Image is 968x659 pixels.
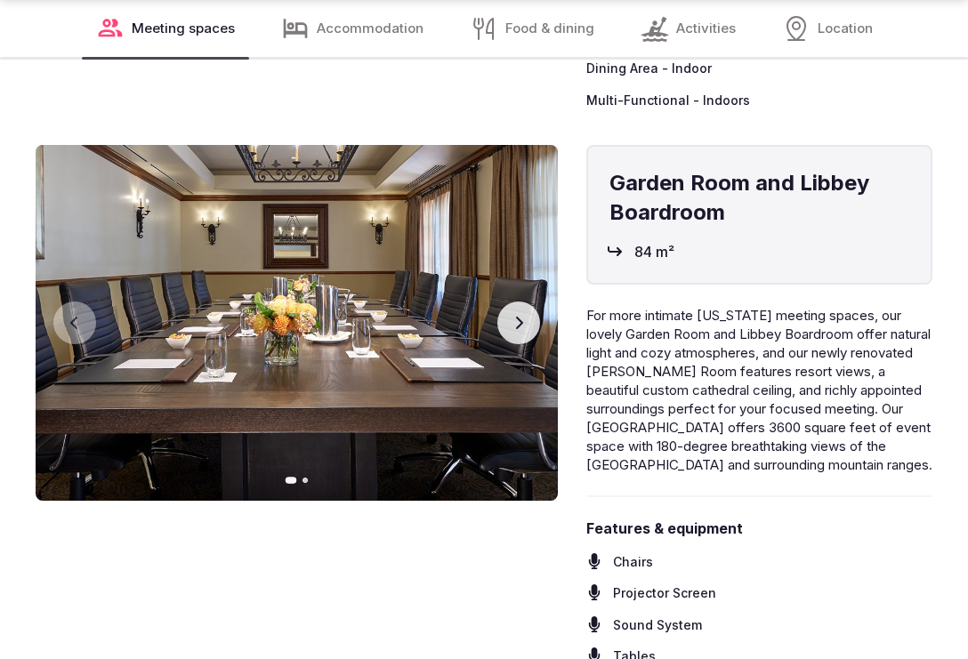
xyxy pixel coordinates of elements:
span: Chairs [613,553,653,571]
span: Dining Area - Indoor [586,60,712,77]
span: Accommodation [317,20,423,38]
span: 84 m² [634,242,674,261]
span: Activities [676,20,736,38]
span: Food & dining [505,20,594,38]
img: Gallery image 1 [36,145,558,501]
h4: Garden Room and Libbey Boardroom [609,168,909,228]
span: Projector Screen [613,584,716,602]
span: Location [818,20,873,38]
span: For more intimate [US_STATE] meeting spaces, our lovely Garden Room and Libbey Boardroom offer na... [586,307,932,473]
span: Sound System [613,616,702,634]
span: Features & equipment [586,518,932,538]
span: Multi-Functional - Indoors [586,92,750,109]
span: Meeting spaces [132,20,235,38]
button: Go to slide 1 [285,477,296,484]
button: Go to slide 2 [302,478,308,483]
